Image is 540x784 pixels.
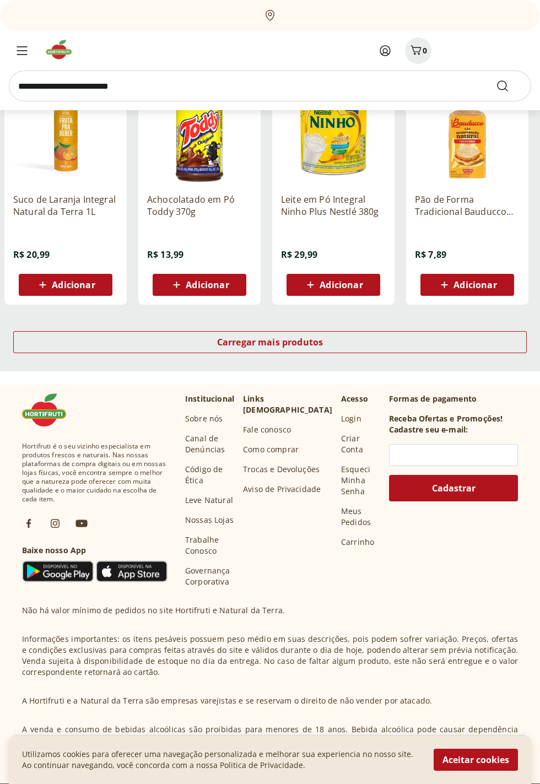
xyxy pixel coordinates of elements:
img: Google Play Icon [22,560,94,582]
span: Adicionar [52,280,95,289]
span: R$ 20,99 [13,248,50,261]
a: Nossas Lojas [185,515,234,526]
button: Adicionar [420,274,514,296]
img: Hortifruti [44,39,81,61]
button: Cadastrar [389,475,518,501]
h3: Receba Ofertas e Promoções! [389,413,503,424]
a: Leve Natural [185,495,233,506]
span: 0 [423,45,427,56]
button: Menu [9,37,35,64]
span: Adicionar [320,280,363,289]
a: Criar Conta [341,433,380,455]
span: R$ 13,99 [147,248,183,261]
a: Carrinho [341,537,374,548]
span: Adicionar [186,280,229,289]
img: Achocolatado em Pó Toddy 370g [147,80,252,185]
button: Submit Search [496,79,522,93]
p: A venda e consumo de bebidas alcoólicas são proibidas para menores de 18 anos. Bebida alcoólica p... [22,724,518,746]
button: Aceitar cookies [434,749,518,771]
img: Pão de Forma Tradicional Bauducco 390g [415,80,520,185]
a: Sobre nós [185,413,223,424]
input: search [9,71,531,101]
p: Acesso [341,393,368,404]
img: fb [22,517,35,530]
button: Adicionar [19,274,112,296]
span: Cadastrar [432,484,476,493]
a: Carregar mais produtos [13,331,527,358]
h3: Baixe nosso App [22,545,168,556]
a: Fale conosco [243,424,291,435]
h3: Cadastre seu e-mail: [389,424,468,435]
button: Adicionar [153,274,246,296]
a: Trocas e Devoluções [243,464,320,475]
span: Adicionar [453,280,496,289]
img: Suco de Laranja Integral Natural da Terra 1L [13,80,118,185]
span: R$ 7,89 [415,248,446,261]
span: Carregar mais produtos [217,338,323,347]
button: Adicionar [287,274,380,296]
a: Login [341,413,361,424]
span: R$ 29,99 [281,248,317,261]
a: Pão de Forma Tradicional Bauducco 390g [415,193,520,218]
p: A Hortifruti e a Natural da Terra são empresas varejistas e se reservam o direito de não vender p... [22,695,432,706]
img: Leite em Pó Integral Ninho Plus Nestlé 380g [281,80,386,185]
a: Governança Corporativa [185,565,234,587]
img: Hortifruti [22,393,77,426]
img: App Store Icon [96,560,168,582]
a: Aviso de Privacidade [243,484,321,495]
a: Como comprar [243,444,299,455]
span: Hortifruti é o seu vizinho especialista em produtos frescos e naturais. Nas nossas plataformas de... [22,442,168,504]
a: Trabalhe Conosco [185,534,234,556]
button: Carrinho [405,37,431,64]
a: Esqueci Minha Senha [341,464,380,497]
p: Institucional [185,393,234,404]
p: Utilizamos cookies para oferecer uma navegação personalizada e melhorar sua experiencia no nosso ... [22,749,420,771]
img: ig [48,517,62,530]
a: Canal de Denúncias [185,433,234,455]
a: Suco de Laranja Integral Natural da Terra 1L [13,193,118,218]
a: Código de Ética [185,464,234,486]
img: ytb [75,517,88,530]
p: Informações importantes: os itens pesáveis possuem peso médio em suas descrições, pois podem sofr... [22,634,518,678]
p: Links [DEMOGRAPHIC_DATA] [243,393,332,415]
a: Leite em Pó Integral Ninho Plus Nestlé 380g [281,193,386,218]
p: Formas de pagamento [389,393,518,404]
p: Não há valor mínimo de pedidos no site Hortifruti e Natural da Terra. [22,605,285,616]
a: Meus Pedidos [341,506,380,528]
a: Achocolatado em Pó Toddy 370g [147,193,252,218]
